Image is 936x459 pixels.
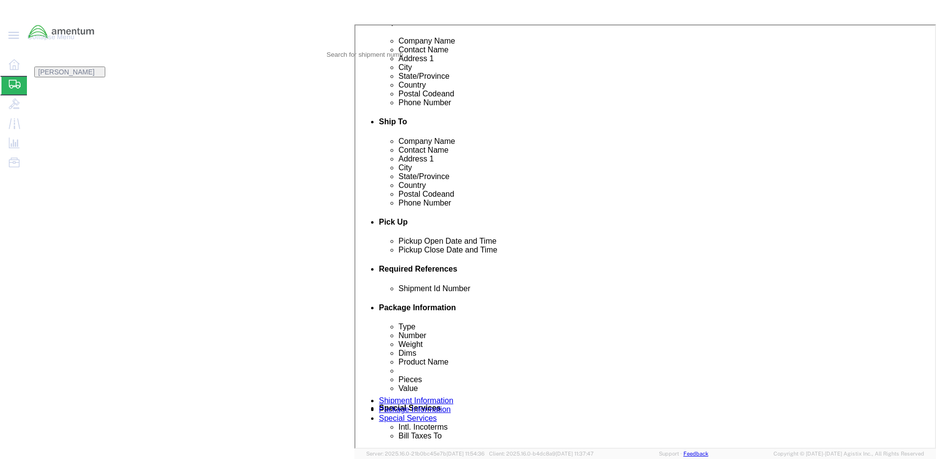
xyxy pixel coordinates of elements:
[34,67,105,77] button: [PERSON_NAME]
[354,24,936,449] iframe: FS Legacy Container
[683,451,708,457] a: Feedback
[366,451,485,457] span: Server: 2025.16.0-21b0bc45e7b
[489,451,594,457] span: Client: 2025.16.0-b4dc8a9
[773,450,924,458] span: Copyright © [DATE]-[DATE] Agistix Inc., All Rights Reserved
[446,451,485,457] span: [DATE] 11:54:36
[556,451,594,457] span: [DATE] 11:37:47
[659,451,683,457] a: Support
[27,27,81,46] span: Collapse Menu
[38,68,94,76] span: Marcellis Jacobs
